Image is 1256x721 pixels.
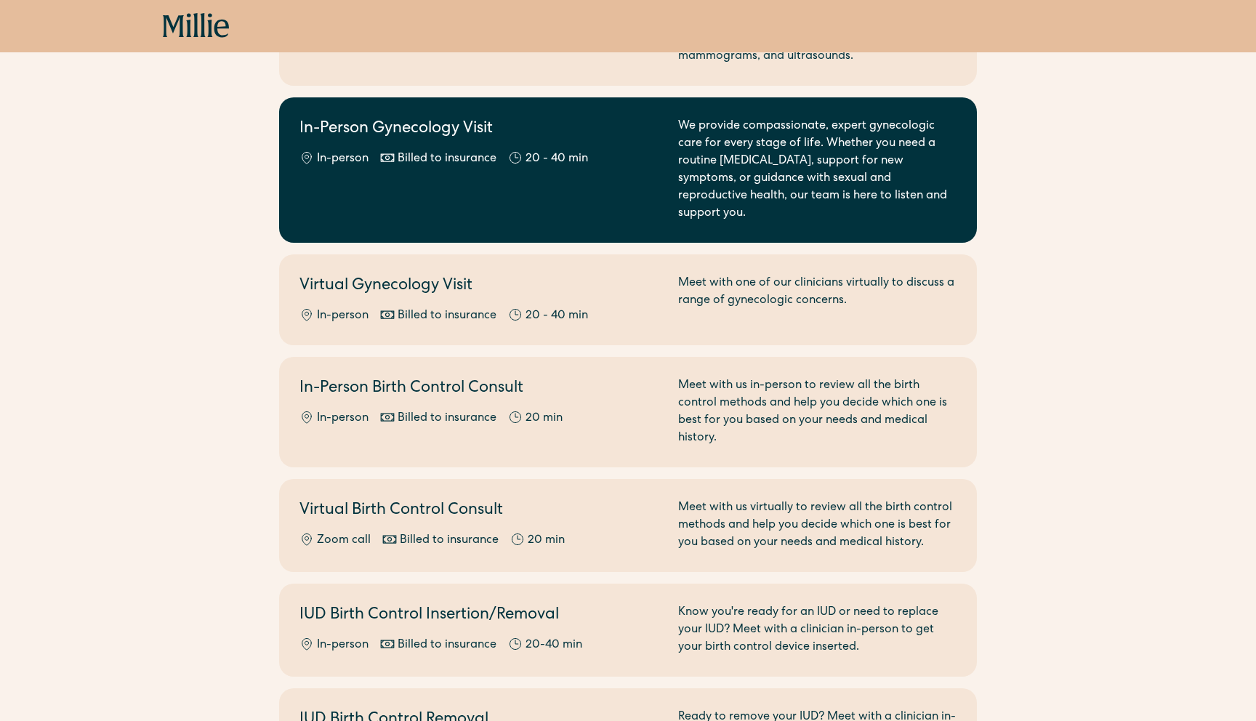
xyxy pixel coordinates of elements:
div: Billed to insurance [400,532,499,549]
h2: Virtual Birth Control Consult [299,499,661,523]
div: Zoom call [317,532,371,549]
div: Meet with us virtually to review all the birth control methods and help you decide which one is b... [678,499,957,552]
div: Billed to insurance [398,307,496,325]
div: Billed to insurance [398,410,496,427]
div: In-person [317,637,369,654]
h2: In-Person Gynecology Visit [299,118,661,142]
div: 20 min [526,410,563,427]
a: In-Person Birth Control ConsultIn-personBilled to insurance20 minMeet with us in-person to review... [279,357,977,467]
a: Virtual Gynecology VisitIn-personBilled to insurance20 - 40 minMeet with one of our clinicians vi... [279,254,977,345]
a: IUD Birth Control Insertion/RemovalIn-personBilled to insurance20-40 minKnow you're ready for an ... [279,584,977,677]
div: Meet with us in-person to review all the birth control methods and help you decide which one is b... [678,377,957,447]
h2: IUD Birth Control Insertion/Removal [299,604,661,628]
div: Billed to insurance [398,150,496,168]
div: 20-40 min [526,637,582,654]
div: In-person [317,307,369,325]
div: Meet with one of our clinicians virtually to discuss a range of gynecologic concerns. [678,275,957,325]
h2: In-Person Birth Control Consult [299,377,661,401]
div: In-person [317,150,369,168]
div: Billed to insurance [398,637,496,654]
div: We provide compassionate, expert gynecologic care for every stage of life. Whether you need a rou... [678,118,957,222]
div: 20 - 40 min [526,307,588,325]
a: Virtual Birth Control ConsultZoom callBilled to insurance20 minMeet with us virtually to review a... [279,479,977,572]
h2: Virtual Gynecology Visit [299,275,661,299]
div: 20 min [528,532,565,549]
div: In-person [317,410,369,427]
a: In-Person Gynecology VisitIn-personBilled to insurance20 - 40 minWe provide compassionate, expert... [279,97,977,243]
div: Know you're ready for an IUD or need to replace your IUD? Meet with a clinician in-person to get ... [678,604,957,656]
div: 20 - 40 min [526,150,588,168]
